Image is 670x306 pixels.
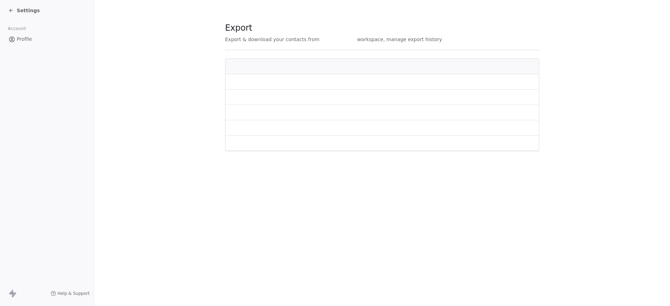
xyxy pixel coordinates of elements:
[51,291,90,296] a: Help & Support
[8,7,40,14] a: Settings
[6,33,88,45] a: Profile
[225,23,442,33] span: Export
[225,36,319,43] span: Export & download your contacts from
[357,36,442,43] span: workspace, manage export history
[58,291,90,296] span: Help & Support
[5,23,29,34] span: Account
[17,7,40,14] span: Settings
[17,36,32,43] span: Profile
